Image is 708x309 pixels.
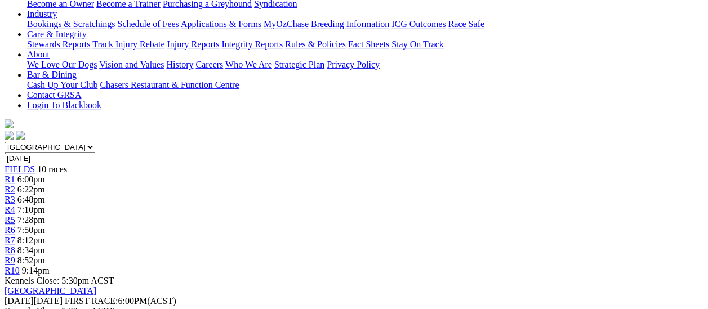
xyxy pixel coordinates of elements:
[22,266,50,275] span: 9:14pm
[27,100,101,110] a: Login To Blackbook
[17,195,45,204] span: 6:48pm
[5,164,35,174] a: FIELDS
[65,296,118,306] span: FIRST RACE:
[17,185,45,194] span: 6:22pm
[391,39,443,49] a: Stay On Track
[17,174,45,184] span: 6:00pm
[5,266,20,275] a: R10
[27,39,703,50] div: Care & Integrity
[5,225,15,235] a: R6
[5,153,104,164] input: Select date
[5,296,63,306] span: [DATE]
[17,205,45,214] span: 7:10pm
[17,225,45,235] span: 7:50pm
[225,60,272,69] a: Who We Are
[27,9,57,19] a: Industry
[27,80,703,90] div: Bar & Dining
[27,60,97,69] a: We Love Our Dogs
[27,60,703,70] div: About
[348,39,389,49] a: Fact Sheets
[221,39,283,49] a: Integrity Reports
[27,50,50,59] a: About
[27,29,87,39] a: Care & Integrity
[37,164,67,174] span: 10 races
[5,119,14,128] img: logo-grsa-white.png
[5,235,15,245] a: R7
[5,256,15,265] a: R9
[5,174,15,184] a: R1
[5,286,96,295] a: [GEOGRAPHIC_DATA]
[285,39,346,49] a: Rules & Policies
[195,60,223,69] a: Careers
[27,39,90,49] a: Stewards Reports
[448,19,484,29] a: Race Safe
[27,19,115,29] a: Bookings & Scratchings
[327,60,380,69] a: Privacy Policy
[27,19,703,29] div: Industry
[17,235,45,245] span: 8:12pm
[5,276,114,285] span: Kennels Close: 5:30pm ACST
[264,19,309,29] a: MyOzChase
[17,245,45,255] span: 8:34pm
[5,205,15,214] a: R4
[117,19,179,29] a: Schedule of Fees
[5,245,15,255] a: R8
[92,39,164,49] a: Track Injury Rebate
[5,296,34,306] span: [DATE]
[27,90,81,100] a: Contact GRSA
[99,60,164,69] a: Vision and Values
[167,39,219,49] a: Injury Reports
[16,131,25,140] img: twitter.svg
[5,131,14,140] img: facebook.svg
[17,215,45,225] span: 7:28pm
[27,80,97,89] a: Cash Up Your Club
[166,60,193,69] a: History
[391,19,446,29] a: ICG Outcomes
[5,195,15,204] a: R3
[17,256,45,265] span: 8:52pm
[5,185,15,194] a: R2
[100,80,239,89] a: Chasers Restaurant & Function Centre
[5,215,15,225] a: R5
[311,19,389,29] a: Breeding Information
[65,296,176,306] span: 6:00PM(ACST)
[27,70,77,79] a: Bar & Dining
[274,60,324,69] a: Strategic Plan
[181,19,261,29] a: Applications & Forms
